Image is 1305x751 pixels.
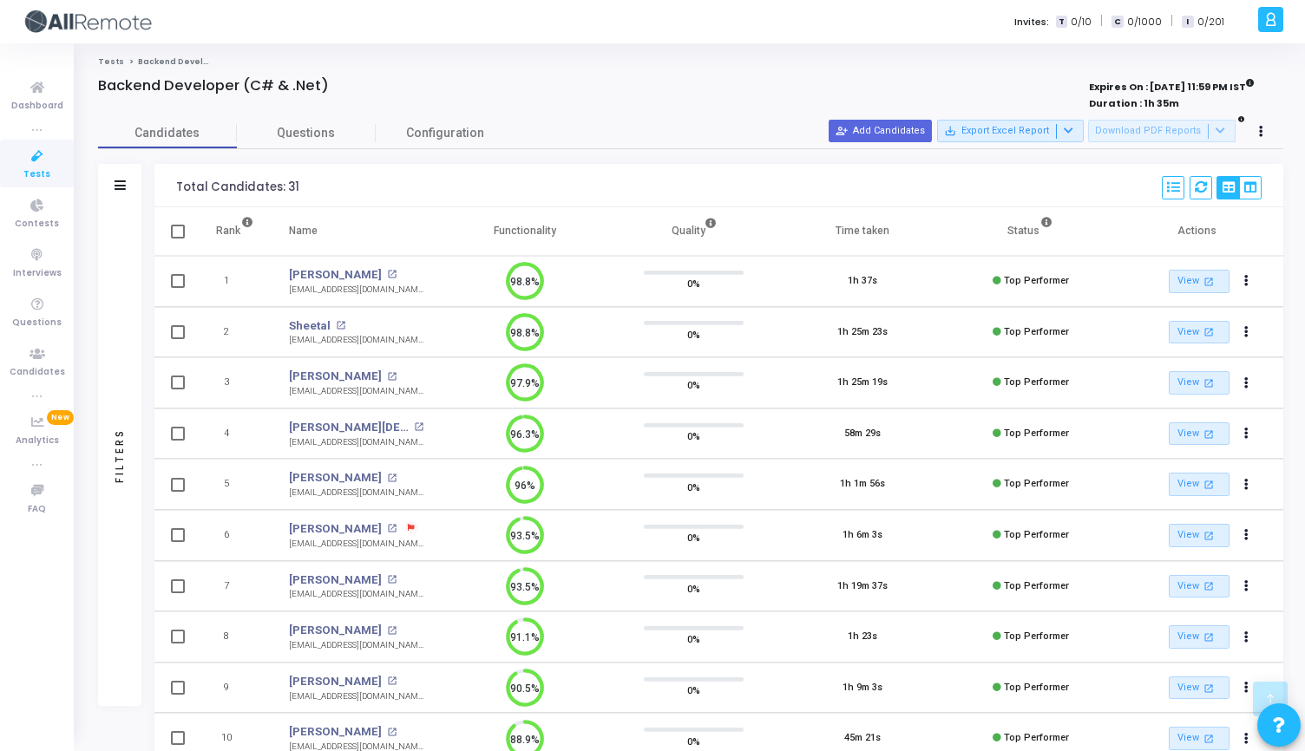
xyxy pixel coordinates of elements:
[289,673,382,690] a: [PERSON_NAME]
[387,372,397,382] mat-icon: open_in_new
[112,361,128,552] div: Filters
[198,256,272,307] td: 1
[289,520,382,538] a: [PERSON_NAME]
[687,529,700,546] span: 0%
[1056,16,1067,29] span: T
[1234,574,1258,598] button: Actions
[198,307,272,358] td: 2
[836,221,889,240] div: Time taken
[23,167,50,182] span: Tests
[387,575,397,584] mat-icon: open_in_new
[1169,575,1230,598] a: View
[687,478,700,495] span: 0%
[836,125,848,137] mat-icon: person_add_alt
[138,56,275,67] span: Backend Developer (C# & .Net)
[289,538,423,551] div: [EMAIL_ADDRESS][DOMAIN_NAME]
[1127,15,1162,29] span: 0/1000
[289,284,423,297] div: [EMAIL_ADDRESS][DOMAIN_NAME]
[687,732,700,749] span: 0%
[289,723,382,741] a: [PERSON_NAME]
[1004,630,1069,642] span: Top Performer
[1089,75,1255,95] strong: Expires On : [DATE] 11:59 PM IST
[15,217,59,232] span: Contests
[1169,321,1230,344] a: View
[687,376,700,394] span: 0%
[1169,422,1230,446] a: View
[843,681,882,695] div: 1h 9m 3s
[937,120,1084,142] button: Export Excel Report
[687,579,700,597] span: 0%
[1171,12,1173,30] span: |
[844,427,881,441] div: 58m 29s
[198,357,272,408] td: 3
[687,682,700,699] span: 0%
[1169,727,1230,750] a: View
[687,630,700,648] span: 0%
[387,473,397,483] mat-icon: open_in_new
[387,626,397,636] mat-icon: open_in_new
[12,316,62,330] span: Questions
[837,375,888,390] div: 1h 25m 19s
[289,221,318,240] div: Name
[289,334,423,347] div: [EMAIL_ADDRESS][DOMAIN_NAME]
[198,663,272,714] td: 9
[848,630,877,644] div: 1h 23s
[687,428,700,445] span: 0%
[1234,270,1258,294] button: Actions
[198,459,272,510] td: 5
[687,325,700,343] span: 0%
[1004,428,1069,439] span: Top Performer
[98,56,1283,68] nav: breadcrumb
[840,477,885,492] div: 1h 1m 56s
[1202,731,1216,746] mat-icon: open_in_new
[1202,578,1216,593] mat-icon: open_in_new
[1169,270,1230,293] a: View
[289,469,382,487] a: [PERSON_NAME]
[1169,625,1230,649] a: View
[837,325,888,340] div: 1h 25m 23s
[944,125,956,137] mat-icon: save_alt
[289,368,382,385] a: [PERSON_NAME]
[1234,371,1258,395] button: Actions
[1234,676,1258,700] button: Actions
[1202,427,1216,441] mat-icon: open_in_new
[237,124,376,142] span: Questions
[98,56,124,67] a: Tests
[98,77,329,95] h4: Backend Developer (C# & .Net)
[1234,473,1258,497] button: Actions
[1004,682,1069,693] span: Top Performer
[387,728,397,737] mat-icon: open_in_new
[1234,727,1258,751] button: Actions
[1202,324,1216,339] mat-icon: open_in_new
[1004,376,1069,388] span: Top Performer
[198,408,272,460] td: 4
[1089,96,1179,110] strong: Duration : 1h 35m
[1115,207,1283,256] th: Actions
[198,207,272,256] th: Rank
[289,436,423,449] div: [EMAIL_ADDRESS][DOMAIN_NAME]
[1202,681,1216,695] mat-icon: open_in_new
[1202,630,1216,644] mat-icon: open_in_new
[1202,375,1216,390] mat-icon: open_in_new
[1169,676,1230,700] a: View
[289,419,410,436] a: [PERSON_NAME][DEMOGRAPHIC_DATA]
[1197,15,1224,29] span: 0/201
[687,275,700,292] span: 0%
[1004,529,1069,540] span: Top Performer
[28,502,46,517] span: FAQ
[198,561,272,612] td: 7
[1100,12,1103,30] span: |
[336,321,345,330] mat-icon: open_in_new
[1216,176,1262,199] div: View Options
[16,434,59,448] span: Analytics
[1234,524,1258,548] button: Actions
[1169,524,1230,547] a: View
[289,639,423,652] div: [EMAIL_ADDRESS][DOMAIN_NAME]
[289,317,331,335] a: Sheetal
[848,274,877,289] div: 1h 37s
[11,99,63,114] span: Dashboard
[1014,15,1049,29] label: Invites:
[844,731,881,746] div: 45m 21s
[198,611,272,663] td: 8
